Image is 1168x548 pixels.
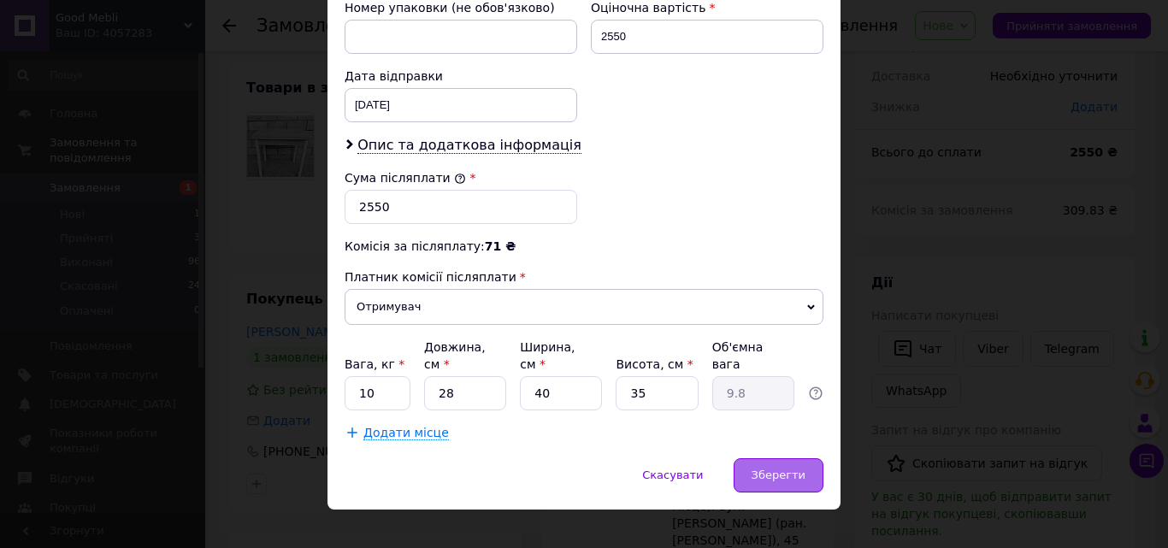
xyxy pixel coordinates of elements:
span: Скасувати [642,468,703,481]
span: Додати місце [363,426,449,440]
span: Платник комісії післяплати [345,270,516,284]
label: Висота, см [616,357,693,371]
label: Вага, кг [345,357,404,371]
div: Об'ємна вага [712,339,794,373]
div: Дата відправки [345,68,577,85]
label: Довжина, см [424,340,486,371]
label: Ширина, см [520,340,575,371]
span: Отримувач [345,289,823,325]
span: Опис та додаткова інформація [357,137,581,154]
span: 71 ₴ [485,239,516,253]
div: Комісія за післяплату: [345,238,823,255]
span: Зберегти [752,468,805,481]
label: Сума післяплати [345,171,466,185]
